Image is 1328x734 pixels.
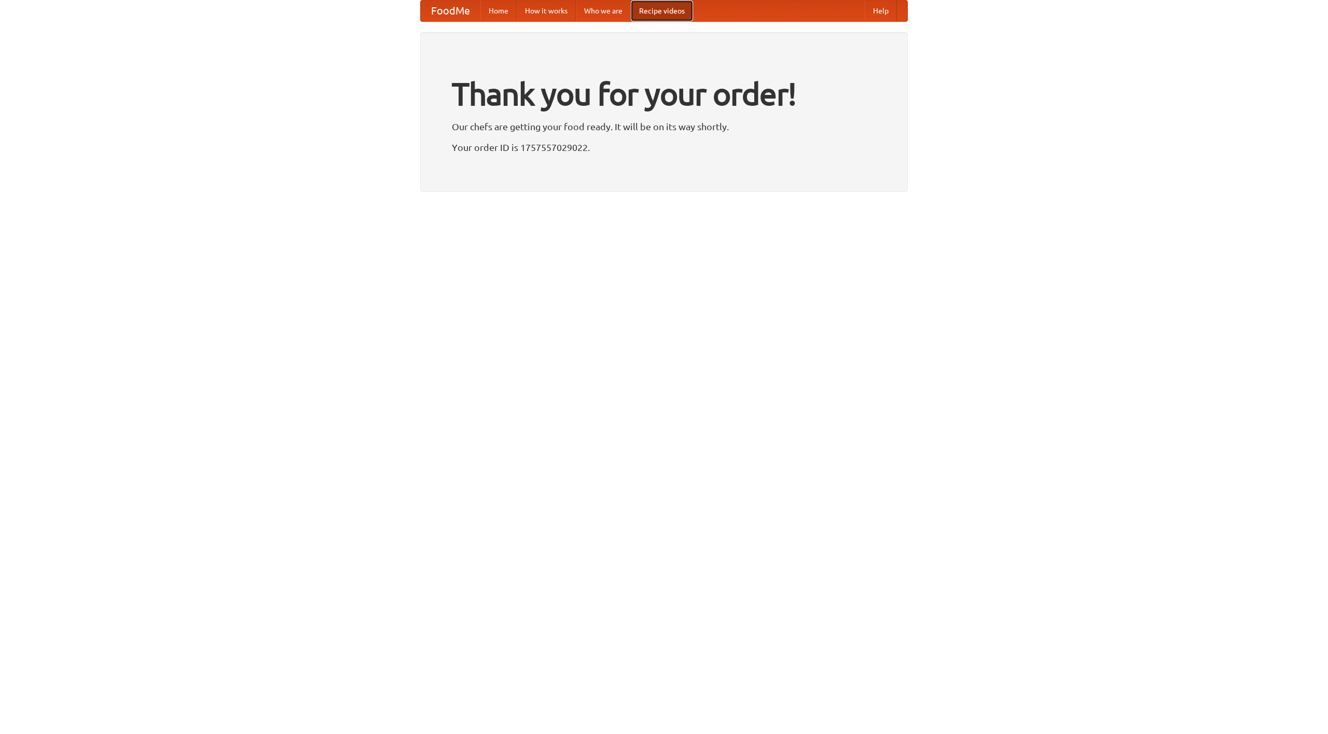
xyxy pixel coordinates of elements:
h1: Thank you for your order! [452,69,876,119]
a: Recipe videos [631,1,693,21]
p: Our chefs are getting your food ready. It will be on its way shortly. [452,119,876,134]
a: Help [865,1,897,21]
a: FoodMe [421,1,480,21]
p: Your order ID is 1757557029022. [452,140,876,155]
a: Who we are [576,1,631,21]
a: How it works [517,1,576,21]
a: Home [480,1,517,21]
